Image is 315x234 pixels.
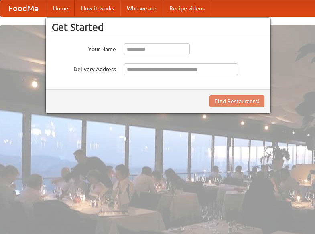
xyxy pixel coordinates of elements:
[52,21,264,33] h3: Get Started
[75,0,120,16] a: How it works
[120,0,163,16] a: Who we are
[0,0,47,16] a: FoodMe
[52,43,116,53] label: Your Name
[209,95,264,107] button: Find Restaurants!
[52,63,116,73] label: Delivery Address
[47,0,75,16] a: Home
[163,0,211,16] a: Recipe videos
